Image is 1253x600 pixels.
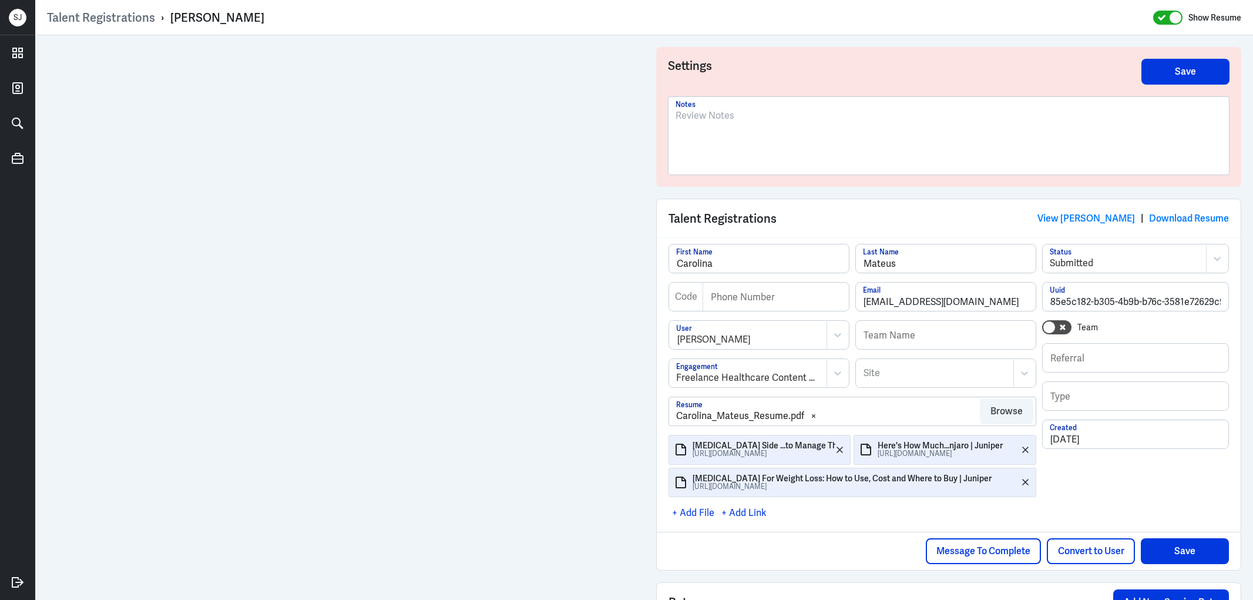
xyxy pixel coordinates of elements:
a: Talent Registrations [47,10,155,25]
input: Email [856,283,1036,311]
input: Phone Number [703,283,849,311]
p: [URL][DOMAIN_NAME] [693,450,836,458]
button: Save [1141,538,1229,564]
div: | [1037,212,1229,226]
button: Convert to User [1047,538,1135,564]
p: › [155,10,170,25]
div: Talent Registrations [657,199,1241,237]
a: View [PERSON_NAME] [1037,212,1135,224]
p: [URL][DOMAIN_NAME] [878,450,1021,458]
button: Browse [980,398,1033,424]
input: Uuid [1043,283,1228,311]
input: Referral [1043,344,1228,372]
a: [MEDICAL_DATA] Side ...to Manage Them [693,441,836,450]
div: S J [9,9,26,26]
input: First Name [669,244,849,273]
input: Last Name [856,244,1036,273]
a: [MEDICAL_DATA] For Weight Loss: How to Use, Cost and Where to Buy | Juniper [693,474,1021,483]
p: [URL][DOMAIN_NAME] [693,483,1021,491]
a: Here's How Much...njaro | Juniper [878,441,1021,450]
div: Carolina_Mateus_Resume.pdf [676,409,804,423]
label: Show Resume [1188,10,1241,25]
a: Download Resume [1149,212,1229,224]
button: Message To Complete [926,538,1041,564]
h3: Settings [668,59,1142,85]
div: [PERSON_NAME] [170,10,264,25]
input: Created [1043,420,1228,448]
input: Team Name [856,321,1036,349]
div: + Add File [669,503,718,523]
input: Type [1043,382,1228,410]
button: Save [1141,59,1230,85]
div: + Add Link [718,503,770,523]
label: Team [1077,321,1098,334]
iframe: https://ppcdn.hiredigital.com/register/8ac30291/resumes/549722187/Carolina_Mateus_Resume.pdf?Expi... [47,47,633,588]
